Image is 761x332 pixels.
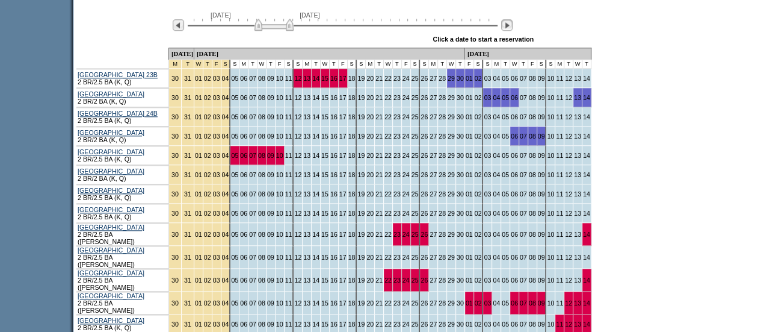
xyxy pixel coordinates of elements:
a: 09 [538,171,545,178]
a: 07 [249,190,256,198]
a: 22 [384,94,392,101]
a: 26 [421,171,428,178]
a: 09 [267,133,274,140]
a: 21 [375,133,383,140]
a: 06 [511,113,518,121]
a: 16 [330,113,337,121]
a: 18 [348,152,356,159]
a: 06 [511,94,518,101]
a: 08 [529,94,536,101]
a: 14 [312,133,319,140]
a: 28 [439,94,446,101]
a: 07 [520,113,527,121]
a: 14 [583,152,590,159]
a: 19 [357,171,365,178]
a: 01 [195,113,202,121]
a: 09 [267,75,274,82]
a: 12 [294,152,301,159]
a: 07 [249,113,256,121]
a: 06 [511,171,518,178]
a: 20 [366,75,374,82]
a: 28 [439,75,446,82]
a: 01 [466,75,473,82]
a: 02 [204,75,211,82]
a: 08 [529,75,536,82]
a: 03 [484,94,491,101]
a: 22 [384,152,392,159]
a: 06 [511,75,518,82]
a: 15 [321,152,328,159]
a: 03 [484,113,491,121]
a: 07 [520,94,527,101]
a: 10 [547,152,554,159]
a: 23 [393,133,401,140]
a: 20 [366,94,374,101]
a: 01 [466,152,473,159]
a: 04 [493,75,500,82]
a: 11 [285,113,292,121]
a: 19 [357,152,365,159]
a: 14 [583,133,590,140]
a: 05 [502,171,509,178]
a: 06 [240,190,247,198]
a: 08 [258,133,265,140]
a: 19 [357,75,365,82]
a: 10 [276,171,283,178]
a: 18 [348,75,356,82]
a: 12 [294,113,301,121]
a: 02 [475,75,482,82]
a: 13 [303,152,310,159]
a: 12 [565,133,572,140]
a: [GEOGRAPHIC_DATA] [78,168,144,175]
a: 10 [276,152,283,159]
a: 12 [565,171,572,178]
a: 10 [276,190,283,198]
a: 27 [430,133,437,140]
a: 05 [231,75,238,82]
a: 01 [195,133,202,140]
a: 30 [171,190,179,198]
a: 05 [231,171,238,178]
a: 20 [366,171,374,178]
a: 23 [393,152,401,159]
a: 08 [529,113,536,121]
a: 12 [294,133,301,140]
a: 11 [556,171,563,178]
a: 21 [375,94,383,101]
a: 04 [493,171,500,178]
a: 28 [439,133,446,140]
a: 01 [195,75,202,82]
a: 08 [529,171,536,178]
a: 04 [222,113,229,121]
a: 06 [240,113,247,121]
a: 19 [357,94,365,101]
a: 06 [240,152,247,159]
a: 26 [421,133,428,140]
a: 25 [411,94,419,101]
a: 03 [213,94,220,101]
a: 30 [457,75,464,82]
a: 02 [475,171,482,178]
a: 11 [285,190,292,198]
a: 15 [321,75,328,82]
a: 09 [267,190,274,198]
a: 30 [171,171,179,178]
a: [GEOGRAPHIC_DATA] [78,90,144,98]
a: 13 [574,94,581,101]
a: 06 [511,152,518,159]
a: 05 [231,113,238,121]
a: 09 [267,113,274,121]
a: 24 [402,94,410,101]
a: 10 [547,133,554,140]
a: 04 [222,171,229,178]
a: 05 [502,75,509,82]
a: 04 [222,152,229,159]
a: 08 [258,190,265,198]
a: 05 [231,190,238,198]
a: 11 [556,94,563,101]
a: 01 [195,171,202,178]
a: 29 [448,152,455,159]
a: 04 [493,113,500,121]
a: 17 [339,94,347,101]
a: 20 [366,113,374,121]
